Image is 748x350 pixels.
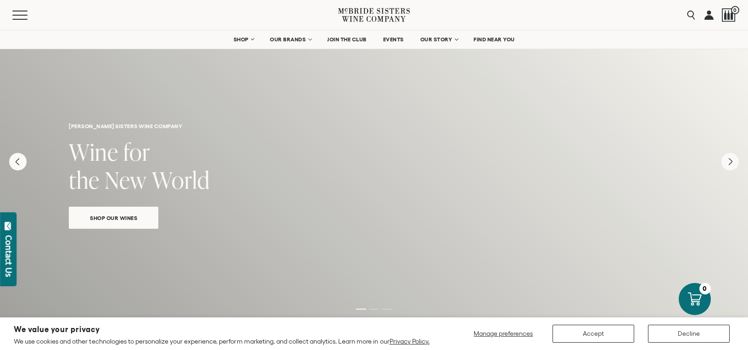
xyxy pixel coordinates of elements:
span: Manage preferences [474,330,533,337]
button: Manage preferences [468,325,539,343]
a: Privacy Policy. [390,338,430,345]
button: Mobile Menu Trigger [12,11,45,20]
span: EVENTS [383,36,404,43]
span: FIND NEAR YOU [474,36,515,43]
span: World [152,164,210,196]
span: OUR BRANDS [270,36,306,43]
a: OUR STORY [414,30,463,49]
span: 0 [731,6,739,14]
li: Page dot 1 [356,309,366,310]
span: Shop Our Wines [74,213,153,223]
li: Page dot 2 [369,309,379,310]
a: EVENTS [377,30,410,49]
a: SHOP [227,30,259,49]
span: for [123,136,150,168]
span: JOIN THE CLUB [327,36,367,43]
a: FIND NEAR YOU [468,30,521,49]
span: the [69,164,100,196]
a: Shop Our Wines [69,207,158,229]
span: New [105,164,147,196]
a: OUR BRANDS [264,30,317,49]
a: JOIN THE CLUB [321,30,373,49]
span: OUR STORY [420,36,452,43]
div: 0 [699,283,711,294]
button: Decline [648,325,730,343]
h6: [PERSON_NAME] sisters wine company [69,123,679,129]
button: Previous [9,153,27,170]
button: Accept [553,325,634,343]
span: Wine [69,136,118,168]
button: Next [721,153,739,170]
li: Page dot 3 [382,309,392,310]
h2: We value your privacy [14,326,430,333]
div: Contact Us [4,235,13,277]
p: We use cookies and other technologies to personalize your experience, perform marketing, and coll... [14,337,430,345]
span: SHOP [233,36,249,43]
